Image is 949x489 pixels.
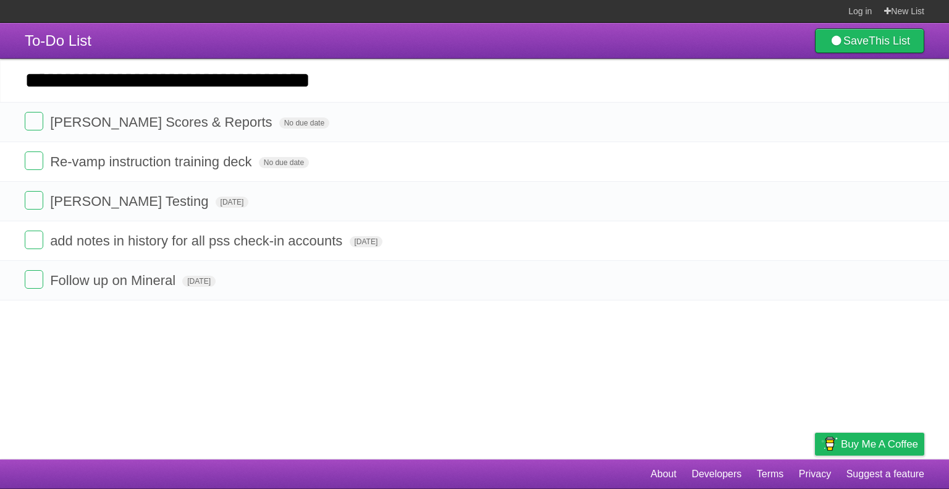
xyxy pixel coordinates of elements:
b: This List [869,35,910,47]
span: [DATE] [216,197,249,208]
span: No due date [279,117,329,129]
span: Re-vamp instruction training deck [50,154,255,169]
label: Done [25,231,43,249]
span: Buy me a coffee [841,433,918,455]
label: Done [25,151,43,170]
span: Follow up on Mineral [50,273,179,288]
a: Suggest a feature [846,462,924,486]
label: Done [25,112,43,130]
span: [DATE] [182,276,216,287]
a: SaveThis List [815,28,924,53]
a: Buy me a coffee [815,433,924,456]
span: No due date [259,157,309,168]
label: Done [25,191,43,210]
span: [DATE] [350,236,383,247]
span: To-Do List [25,32,91,49]
a: Terms [757,462,784,486]
img: Buy me a coffee [821,433,838,454]
span: [PERSON_NAME] Scores & Reports [50,114,275,130]
span: [PERSON_NAME] Testing [50,193,211,209]
a: About [651,462,677,486]
span: add notes in history for all pss check-in accounts [50,233,345,249]
label: Done [25,270,43,289]
a: Developers [691,462,741,486]
a: Privacy [799,462,831,486]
